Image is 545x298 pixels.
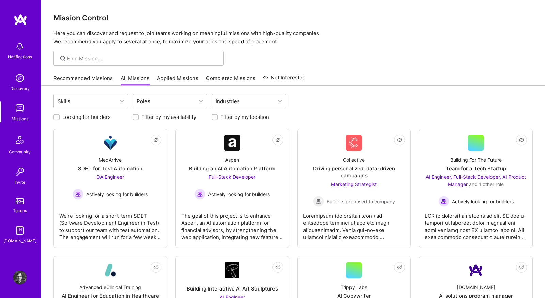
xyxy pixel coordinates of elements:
div: Building an AI Automation Platform [189,165,275,172]
img: Company Logo [224,135,240,151]
a: Not Interested [263,74,306,86]
a: Building For The FutureTeam for a Tech StartupAI Engineer, Full-Stack Developer, AI Product Manag... [425,135,527,242]
div: Discovery [10,85,30,92]
div: Building For The Future [450,156,502,163]
img: Company Logo [346,135,362,151]
img: User Avatar [13,271,27,284]
div: Advanced eClinical Training [79,284,141,291]
div: Tokens [13,207,27,214]
div: LOR ip dolorsit ametcons ad elit SE doeiu-tempori ut laboreet dolor magnaal eni admi veniamq nost... [425,207,527,241]
a: Recommended Missions [53,75,113,86]
div: Aspen [225,156,239,163]
div: Building Interactive AI Art Sculptures [187,285,278,292]
a: All Missions [121,75,150,86]
div: Industries [214,96,242,106]
i: icon Chevron [199,99,203,103]
img: Actively looking for builders [438,196,449,207]
div: [DOMAIN_NAME] [3,237,36,245]
span: Builders proposed to company [327,198,395,205]
a: User Avatar [11,271,28,284]
label: Looking for builders [62,113,111,121]
img: Invite [13,165,27,178]
a: Company LogoAspenBuilding an AI Automation PlatformFull-Stack Developer Actively looking for buil... [181,135,283,242]
span: and 1 other role [469,181,504,187]
span: Full-Stack Developer [209,174,255,180]
i: icon EyeClosed [275,265,281,270]
div: Invite [15,178,25,186]
img: Company Logo [102,135,119,151]
i: icon EyeClosed [397,137,402,143]
a: Company LogoCollectiveDriving personalized, data-driven campaignsMarketing Strategist Builders pr... [303,135,405,242]
div: Trippy Labs [341,284,367,291]
span: Actively looking for builders [208,191,270,198]
i: icon SearchGrey [59,54,67,62]
img: tokens [16,198,24,204]
div: SDET for Test Automation [78,165,142,172]
span: Actively looking for builders [86,191,148,198]
a: Company LogoMedArriveSDET for Test AutomationQA Engineer Actively looking for buildersActively lo... [59,135,161,242]
i: icon Chevron [278,99,282,103]
i: icon EyeClosed [397,265,402,270]
div: Driving personalized, data-driven campaigns [303,165,405,179]
i: icon EyeClosed [519,137,524,143]
div: Community [9,148,31,155]
span: Actively looking for builders [452,198,514,205]
span: QA Engineer [96,174,124,180]
div: Collective [343,156,365,163]
div: We’re looking for a short-term SDET (Software Development Engineer in Test) to support our team w... [59,207,161,241]
i: icon EyeClosed [519,265,524,270]
div: MedArrive [99,156,122,163]
i: icon EyeClosed [153,265,159,270]
div: Loremipsum (dolorsitam.con ) ad elitseddoe tem inci utlabo etd magn aliquaenimadm. Venia qui-no-e... [303,207,405,241]
img: bell [13,40,27,53]
span: AI Engineer, Full-Stack Developer, AI Product Manager [426,174,526,187]
div: Notifications [8,53,32,60]
img: Company Logo [468,262,484,278]
h3: Mission Control [53,14,533,22]
div: Roles [135,96,152,106]
label: Filter by my location [220,113,269,121]
img: Builders proposed to company [313,196,324,207]
div: [DOMAIN_NAME] [457,284,495,291]
div: Skills [56,96,72,106]
div: Team for a Tech Startup [446,165,506,172]
img: Community [12,132,28,148]
img: teamwork [13,101,27,115]
img: guide book [13,224,27,237]
img: Actively looking for builders [73,189,83,200]
div: The goal of this project is to enhance Aspen, an AI automation platform for financial advisors, b... [181,207,283,241]
p: Here you can discover and request to join teams working on meaningful missions with high-quality ... [53,29,533,46]
img: discovery [13,71,27,85]
img: Actively looking for builders [194,189,205,200]
div: Missions [12,115,28,122]
input: Find Mission... [67,55,219,62]
i: icon Chevron [120,99,124,103]
i: icon EyeClosed [275,137,281,143]
a: Applied Missions [157,75,198,86]
a: Completed Missions [206,75,255,86]
img: Company Logo [225,262,239,278]
img: logo [14,14,27,26]
label: Filter by my availability [141,113,196,121]
i: icon EyeClosed [153,137,159,143]
span: Marketing Strategist [331,181,377,187]
img: Company Logo [102,262,119,278]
